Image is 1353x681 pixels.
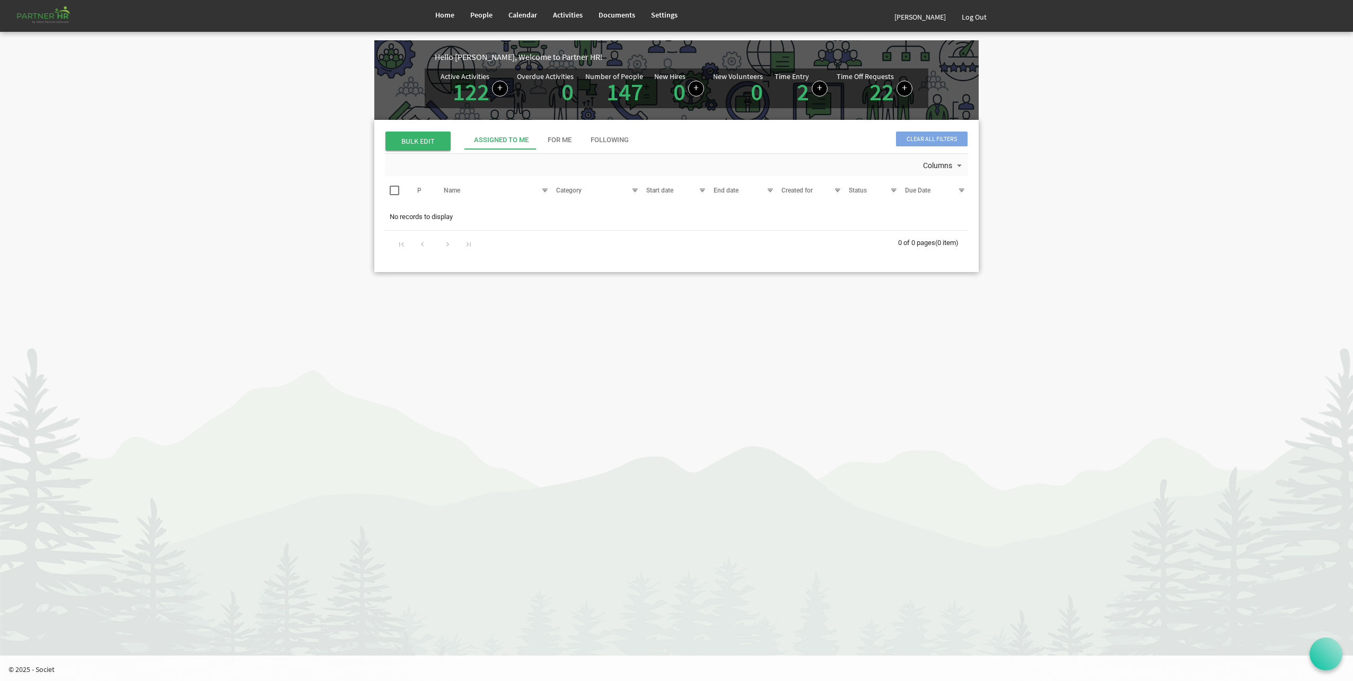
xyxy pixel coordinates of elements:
div: Columns [921,154,967,176]
div: Volunteer hired in the last 7 days [713,73,766,104]
div: Total number of active people in Partner HR [585,73,646,104]
a: Add new person to Partner HR [688,81,704,97]
a: 2 [797,77,809,107]
p: © 2025 - Societ [8,664,1353,675]
span: Start date [646,187,673,194]
span: BULK EDIT [385,132,451,151]
div: Number of People [585,73,643,80]
a: 0 [561,77,574,107]
div: Hello [PERSON_NAME], Welcome to Partner HR! [435,51,979,63]
div: New Volunteers [713,73,763,80]
div: Go to previous page [415,236,429,251]
span: Documents [599,10,635,20]
span: Category [556,187,582,194]
div: Go to next page [441,236,455,251]
div: Go to first page [394,236,409,251]
div: 0 of 0 pages (0 item) [898,231,968,253]
span: 0 of 0 pages [898,239,935,247]
span: End date [714,187,739,194]
span: Columns [922,159,953,172]
a: [PERSON_NAME] [886,2,954,32]
span: People [470,10,493,20]
span: P [417,187,421,194]
a: 22 [869,77,894,107]
a: 122 [453,77,489,107]
a: Log hours [812,81,828,97]
a: Log Out [954,2,995,32]
div: Number of active time off requests [837,73,912,104]
span: Due Date [905,187,930,194]
a: 0 [751,77,763,107]
span: Created for [781,187,813,194]
a: 0 [673,77,686,107]
div: tab-header [464,130,1048,150]
span: Settings [651,10,678,20]
span: Calendar [508,10,537,20]
span: Home [435,10,454,20]
div: New Hires [654,73,686,80]
span: Name [444,187,460,194]
span: Status [849,187,867,194]
div: For Me [548,135,572,145]
div: Active Activities [441,73,489,80]
span: Activities [553,10,583,20]
td: No records to display [385,207,968,227]
div: Activities assigned to you for which the Due Date is passed [517,73,576,104]
div: Following [591,135,629,145]
div: Time Off Requests [837,73,894,80]
div: Time Entry [775,73,809,80]
a: 147 [607,77,643,107]
a: Create a new time off request [897,81,912,97]
span: Clear all filters [896,132,968,146]
div: Go to last page [461,236,476,251]
a: Create a new Activity [492,81,508,97]
div: Number of Time Entries [775,73,828,104]
div: Overdue Activities [517,73,574,80]
span: (0 item) [935,239,959,247]
div: Assigned To Me [474,135,529,145]
div: People hired in the last 7 days [654,73,704,104]
div: Number of active Activities in Partner HR [441,73,508,104]
button: Columns [921,159,967,173]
